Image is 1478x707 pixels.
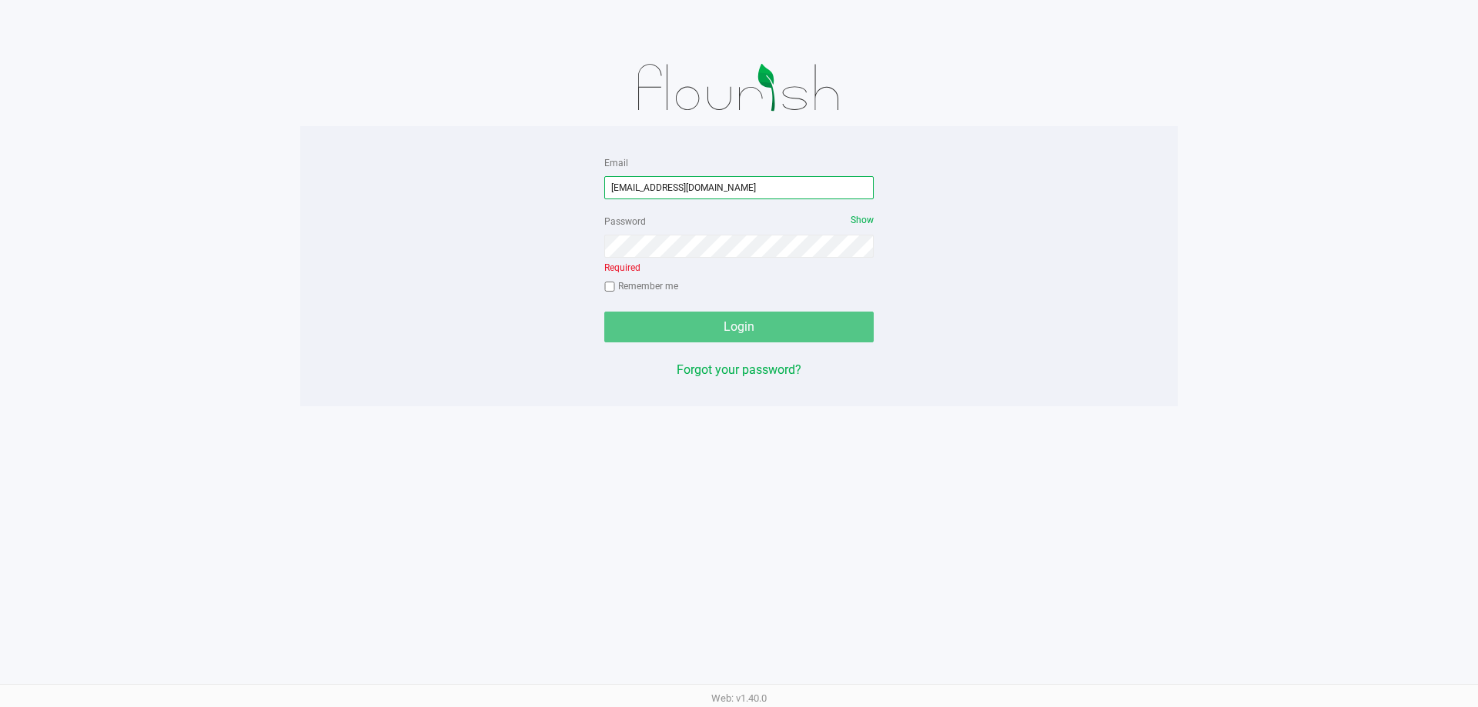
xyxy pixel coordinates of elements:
span: Show [851,215,874,225]
button: Forgot your password? [677,361,801,379]
label: Email [604,156,628,170]
span: Web: v1.40.0 [711,692,767,704]
input: Remember me [604,282,615,292]
span: Required [604,262,640,273]
label: Password [604,215,646,228]
label: Remember me [604,279,678,293]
